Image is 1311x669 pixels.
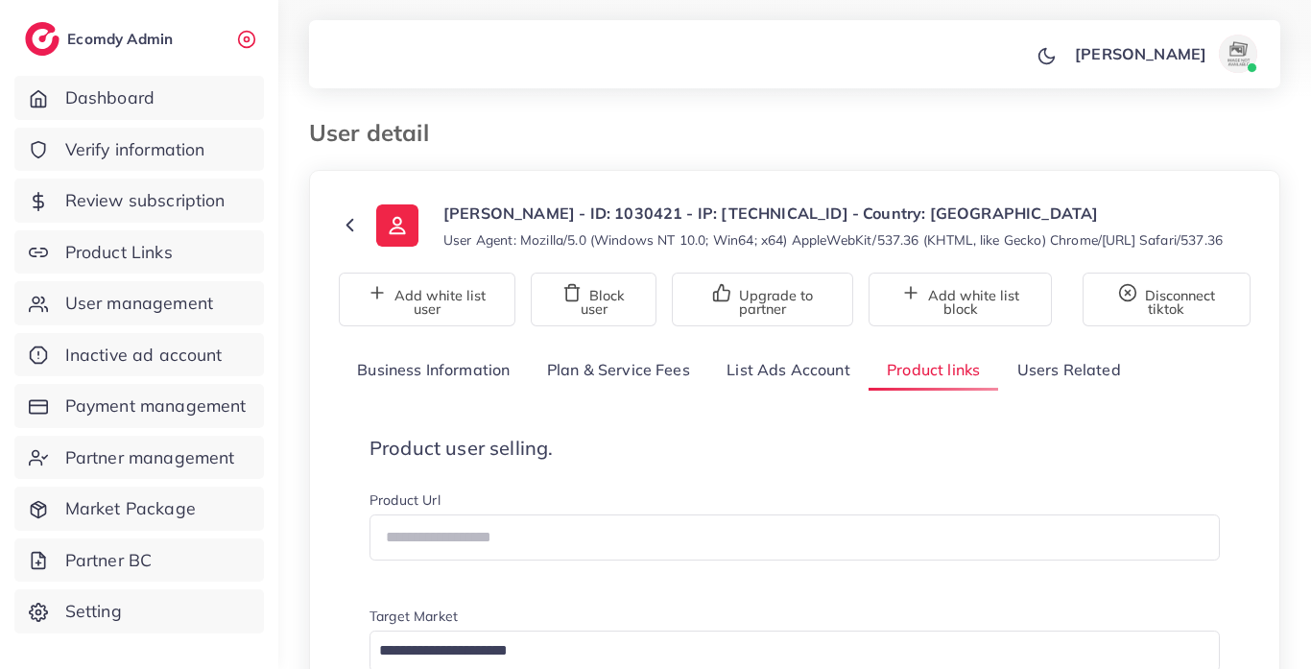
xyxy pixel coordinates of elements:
[369,437,1220,460] h4: Product user selling.
[369,607,458,626] label: Target Market
[14,589,264,633] a: Setting
[25,22,178,56] a: logoEcomdy Admin
[14,179,264,223] a: Review subscription
[339,349,529,391] a: Business Information
[14,436,264,480] a: Partner management
[369,490,441,510] label: Product Url
[1083,273,1251,326] button: Disconnect tiktok
[14,281,264,325] a: User management
[65,445,235,470] span: Partner management
[869,349,998,391] a: Product links
[65,240,173,265] span: Product Links
[998,349,1138,391] a: Users Related
[65,343,223,368] span: Inactive ad account
[65,548,153,573] span: Partner BC
[376,204,418,247] img: ic-user-info.36bf1079.svg
[1064,35,1265,73] a: [PERSON_NAME]avatar
[372,636,1195,666] input: Search for option
[65,137,205,162] span: Verify information
[14,76,264,120] a: Dashboard
[708,349,869,391] a: List Ads Account
[65,394,247,418] span: Payment management
[14,538,264,583] a: Partner BC
[67,30,178,48] h2: Ecomdy Admin
[531,273,656,326] button: Block user
[1219,35,1257,73] img: avatar
[14,230,264,275] a: Product Links
[14,128,264,172] a: Verify information
[309,119,444,147] h3: User detail
[672,273,853,326] button: Upgrade to partner
[529,349,708,391] a: Plan & Service Fees
[339,273,515,326] button: Add white list user
[14,333,264,377] a: Inactive ad account
[1075,42,1206,65] p: [PERSON_NAME]
[14,487,264,531] a: Market Package
[869,273,1052,326] button: Add white list block
[65,599,122,624] span: Setting
[65,85,155,110] span: Dashboard
[65,291,213,316] span: User management
[443,202,1223,225] p: [PERSON_NAME] - ID: 1030421 - IP: [TECHNICAL_ID] - Country: [GEOGRAPHIC_DATA]
[25,22,60,56] img: logo
[14,384,264,428] a: Payment management
[443,230,1223,250] small: User Agent: Mozilla/5.0 (Windows NT 10.0; Win64; x64) AppleWebKit/537.36 (KHTML, like Gecko) Chro...
[65,496,196,521] span: Market Package
[65,188,226,213] span: Review subscription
